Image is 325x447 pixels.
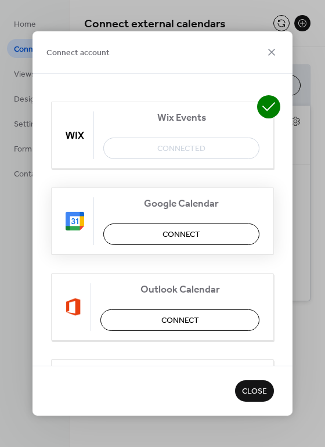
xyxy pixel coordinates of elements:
[100,309,259,331] button: Connect
[66,126,84,145] img: wix
[46,47,110,59] span: Connect account
[66,298,81,316] img: outlook
[103,223,259,245] button: Connect
[66,212,84,230] img: google
[242,386,267,398] span: Close
[103,112,259,124] span: Wix Events
[162,229,200,241] span: Connect
[103,198,259,210] span: Google Calendar
[100,284,259,296] span: Outlook Calendar
[235,380,274,402] button: Close
[161,315,199,327] span: Connect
